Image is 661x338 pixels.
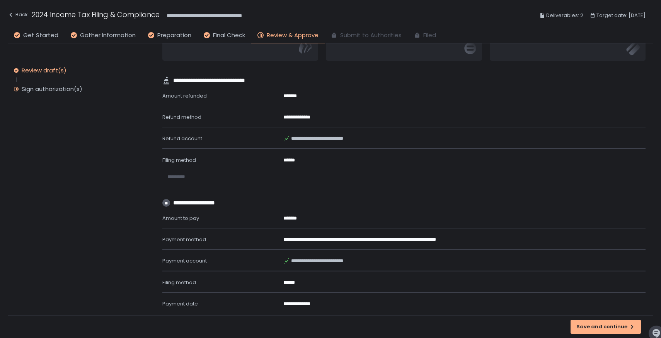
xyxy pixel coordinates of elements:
[162,113,201,121] span: Refund method
[162,135,202,142] span: Refund account
[22,67,66,74] div: Review draft(s)
[22,85,82,93] div: Sign authorization(s)
[8,10,28,19] div: Back
[546,11,583,20] span: Deliverables: 2
[423,31,436,40] span: Filed
[213,31,245,40] span: Final Check
[23,31,58,40] span: Get Started
[162,257,207,264] span: Payment account
[162,214,199,222] span: Amount to pay
[596,11,646,20] span: Target date: [DATE]
[32,9,160,20] h1: 2024 Income Tax Filing & Compliance
[267,31,319,40] span: Review & Approve
[162,156,196,164] span: Filing method
[8,9,28,22] button: Back
[576,323,635,330] div: Save and continue
[162,279,196,286] span: Filing method
[162,300,198,307] span: Payment date
[162,236,206,243] span: Payment method
[340,31,402,40] span: Submit to Authorities
[80,31,136,40] span: Gather Information
[571,320,641,334] button: Save and continue
[157,31,191,40] span: Preparation
[162,92,207,100] span: Amount refunded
